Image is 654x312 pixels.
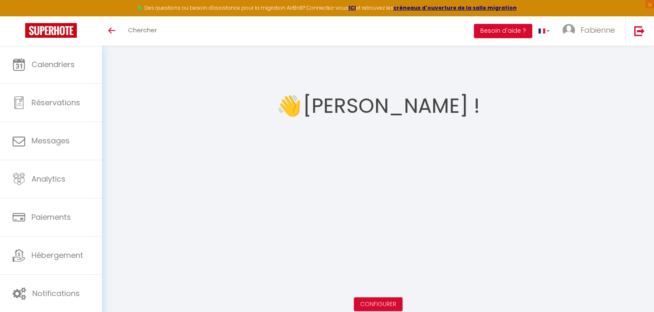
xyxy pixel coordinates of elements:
[128,26,157,34] span: Chercher
[244,131,513,282] iframe: welcome-outil.mov
[556,16,625,46] a: ... Fabienne
[31,97,80,108] span: Réservations
[348,4,356,11] a: ICI
[354,297,403,312] button: Configurer
[634,26,645,36] img: logout
[562,24,575,36] img: ...
[474,24,532,38] button: Besoin d'aide ?
[303,81,480,131] h1: [PERSON_NAME] !
[31,135,70,146] span: Messages
[31,212,71,222] span: Paiements
[277,90,302,122] span: 👋
[31,59,75,70] span: Calendriers
[393,4,517,11] a: créneaux d'ouverture de la salle migration
[581,25,615,35] span: Fabienne
[122,16,163,46] a: Chercher
[360,300,396,308] a: Configurer
[31,250,83,260] span: Hébergement
[32,288,80,299] span: Notifications
[25,23,77,38] img: Super Booking
[31,174,65,184] span: Analytics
